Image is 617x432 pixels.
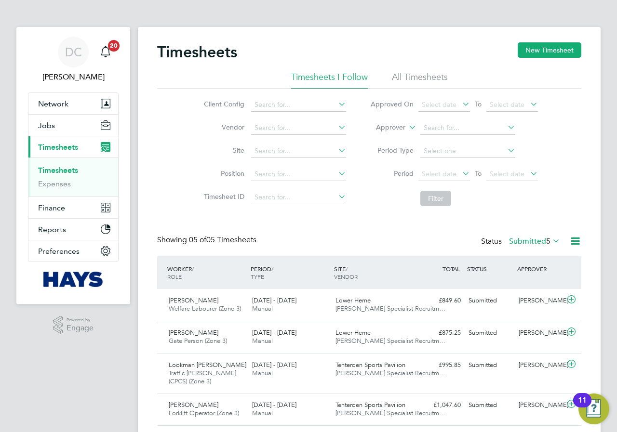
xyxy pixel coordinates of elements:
a: Expenses [38,179,71,188]
div: [PERSON_NAME] [515,325,565,341]
div: £875.25 [415,325,465,341]
label: Site [201,146,244,155]
span: 05 Timesheets [189,235,256,245]
button: Reports [28,219,118,240]
span: Select date [422,100,456,109]
input: Search for... [251,144,346,158]
input: Search for... [420,121,515,135]
a: 20 [96,37,115,67]
span: Jobs [38,121,55,130]
span: 20 [108,40,120,52]
span: Manual [252,337,273,345]
span: Select date [422,170,456,178]
a: Powered byEngage [53,316,94,334]
div: WORKER [165,260,248,285]
a: Go to home page [28,272,119,287]
div: Submitted [465,325,515,341]
span: To [472,98,484,110]
span: Engage [67,324,94,332]
span: Network [38,99,68,108]
li: Timesheets I Follow [291,71,368,89]
span: [PERSON_NAME] Specialist Recruitm… [335,304,445,313]
span: Traffic [PERSON_NAME] (CPCS) (Zone 3) [169,369,236,385]
span: [DATE] - [DATE] [252,328,296,337]
span: Select date [490,100,524,109]
input: Search for... [251,191,346,204]
span: [PERSON_NAME] [169,328,218,337]
button: Finance [28,197,118,218]
span: [DATE] - [DATE] [252,361,296,369]
span: 5 [546,236,550,246]
span: Select date [490,170,524,178]
span: Gate Person (Zone 3) [169,337,227,345]
span: TYPE [251,273,264,280]
label: Approved On [370,100,414,108]
div: Showing [157,235,258,245]
div: £1,047.60 [415,397,465,413]
div: 11 [578,400,587,413]
div: £849.60 [415,293,465,309]
span: Tenterden Sports Pavilion [335,361,405,369]
nav: Main navigation [16,27,130,304]
div: STATUS [465,260,515,277]
div: [PERSON_NAME] [515,397,565,413]
span: [PERSON_NAME] [169,401,218,409]
span: Manual [252,369,273,377]
span: ROLE [167,273,182,280]
div: Submitted [465,357,515,373]
span: Lookman [PERSON_NAME] [169,361,246,369]
span: Manual [252,304,273,313]
div: SITE [332,260,415,285]
span: / [346,265,348,273]
label: Client Config [201,100,244,108]
a: Timesheets [38,166,78,175]
label: Approver [362,123,405,132]
span: Preferences [38,247,80,256]
span: Powered by [67,316,94,324]
div: Status [481,235,562,249]
div: PERIOD [248,260,332,285]
div: [PERSON_NAME] [515,357,565,373]
span: / [192,265,194,273]
span: [PERSON_NAME] Specialist Recruitm… [335,409,445,417]
h2: Timesheets [157,42,237,62]
label: Period [370,169,414,178]
a: DC[PERSON_NAME] [28,37,119,83]
button: Jobs [28,115,118,136]
div: £995.85 [415,357,465,373]
button: Open Resource Center, 11 new notifications [578,393,609,424]
button: Network [28,93,118,114]
img: hays-logo-retina.png [43,272,104,287]
span: Manual [252,409,273,417]
span: Reports [38,225,66,234]
label: Vendor [201,123,244,131]
span: Danielle Croombs [28,71,119,83]
span: [PERSON_NAME] Specialist Recruitm… [335,337,445,345]
div: Submitted [465,293,515,309]
span: 05 of [189,235,206,245]
li: All Timesheets [392,71,448,89]
div: Submitted [465,397,515,413]
span: [DATE] - [DATE] [252,296,296,304]
span: DC [65,46,82,58]
label: Timesheet ID [201,192,244,201]
span: [PERSON_NAME] [169,296,218,304]
span: Timesheets [38,143,78,152]
span: Tenterden Sports Pavilion [335,401,405,409]
span: VENDOR [334,273,358,280]
span: To [472,167,484,180]
input: Search for... [251,121,346,135]
div: Timesheets [28,157,118,196]
button: Timesheets [28,136,118,157]
input: Select one [420,144,515,158]
span: Finance [38,203,65,212]
span: [PERSON_NAME] Specialist Recruitm… [335,369,445,377]
label: Period Type [370,146,414,155]
div: [PERSON_NAME] [515,293,565,309]
span: Lower Herne [335,328,371,337]
button: Filter [420,191,451,206]
span: Forklift Operator (Zone 3) [169,409,239,417]
input: Search for... [251,98,346,112]
span: Welfare Labourer (Zone 3) [169,304,241,313]
span: [DATE] - [DATE] [252,401,296,409]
